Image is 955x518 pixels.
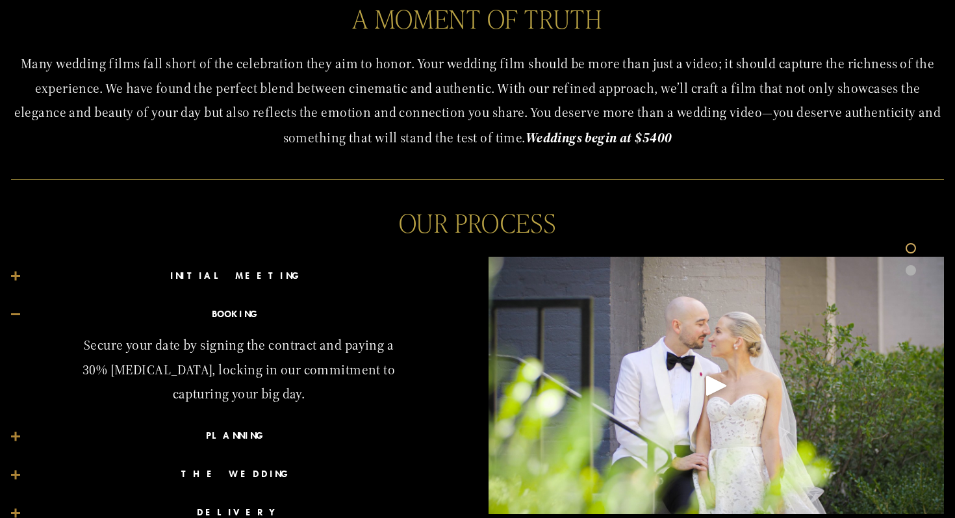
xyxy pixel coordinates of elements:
div: BOOKING [11,333,466,417]
p: Secure your date by signing the contract and paying a 30% [MEDICAL_DATA], locking in our commitme... [79,333,398,407]
button: THE WEDDING [11,456,466,493]
span: PLANNING [20,427,466,445]
div: Play [701,370,732,401]
em: Weddings begin at $5400 [526,129,672,146]
span: BOOKING [20,305,466,324]
h2: A MOMENT OF TRUTH [11,5,944,31]
p: Many wedding films fall short of the celebration they aim to honor. Your wedding film should be m... [11,52,944,151]
button: INITIAL MEETING [11,257,466,295]
span: INITIAL MEETING [20,267,466,285]
button: BOOKING [11,296,466,333]
button: PLANNING [11,417,466,455]
span: THE WEDDING [20,465,466,484]
h2: OUR PROCESS [11,209,944,235]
